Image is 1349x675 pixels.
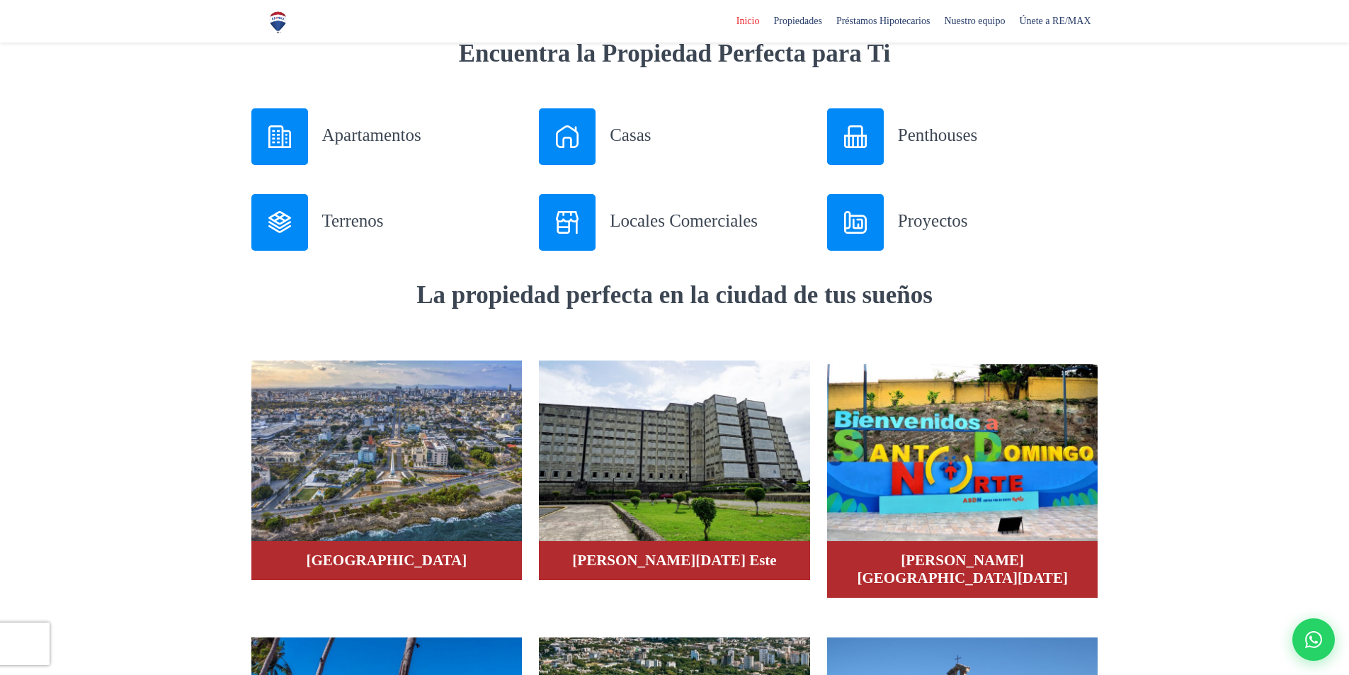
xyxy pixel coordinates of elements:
[251,194,523,251] a: Terrenos
[251,361,523,552] img: Distrito Nacional (2)
[251,350,523,580] a: Distrito Nacional (2)[GEOGRAPHIC_DATA]
[827,350,1098,598] a: Santo Domingo Norte[PERSON_NAME][GEOGRAPHIC_DATA][DATE]
[729,11,767,32] span: Inicio
[322,123,523,147] h3: Apartamentos
[266,10,290,35] img: Logo de REMAX
[539,350,810,580] a: Distrito Nacional (3)[PERSON_NAME][DATE] Este
[1012,11,1098,32] span: Únete a RE/MAX
[459,40,891,67] strong: Encuentra la Propiedad Perfecta para Ti
[937,11,1012,32] span: Nuestro equipo
[829,11,938,32] span: Préstamos Hipotecarios
[898,123,1098,147] h3: Penthouses
[841,552,1084,587] h4: [PERSON_NAME][GEOGRAPHIC_DATA][DATE]
[610,123,810,147] h3: Casas
[416,281,933,309] strong: La propiedad perfecta en la ciudad de tus sueños
[251,108,523,165] a: Apartamentos
[266,552,508,569] h4: [GEOGRAPHIC_DATA]
[539,108,810,165] a: Casas
[610,208,810,233] h3: Locales Comerciales
[322,208,523,233] h3: Terrenos
[766,11,829,32] span: Propiedades
[539,361,810,552] img: Distrito Nacional (3)
[898,208,1098,233] h3: Proyectos
[827,361,1098,552] img: Santo Domingo Norte
[553,552,796,569] h4: [PERSON_NAME][DATE] Este
[827,194,1098,251] a: Proyectos
[539,194,810,251] a: Locales Comerciales
[827,108,1098,165] a: Penthouses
